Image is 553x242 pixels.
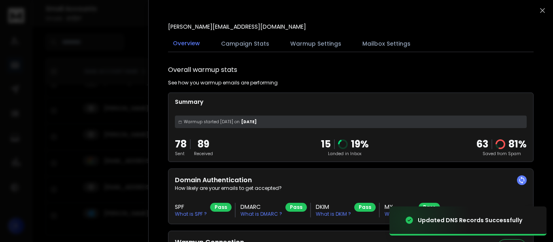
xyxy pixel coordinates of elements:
[175,98,527,106] p: Summary
[357,35,415,53] button: Mailbox Settings
[351,138,369,151] p: 19 %
[476,151,527,157] p: Saved from Spam
[285,203,307,212] div: Pass
[175,151,187,157] p: Sent
[476,137,488,151] strong: 63
[168,65,237,75] h1: Overall warmup stats
[285,35,346,53] button: Warmup Settings
[175,211,207,217] p: What is SPF ?
[418,216,522,224] div: Updated DNS Records Successfully
[175,203,207,211] h3: SPF
[321,151,369,157] p: Landed in Inbox
[316,203,351,211] h3: DKIM
[210,203,232,212] div: Pass
[216,35,274,53] button: Campaign Stats
[508,138,527,151] p: 81 %
[175,175,527,185] h2: Domain Authentication
[194,151,213,157] p: Received
[194,138,213,151] p: 89
[240,203,282,211] h3: DMARC
[316,211,351,217] p: What is DKIM ?
[175,116,527,128] div: [DATE]
[240,211,282,217] p: What is DMARC ?
[184,119,240,125] span: Warmup started [DATE] on
[175,185,527,191] p: How likely are your emails to get accepted?
[168,23,306,31] p: [PERSON_NAME][EMAIL_ADDRESS][DOMAIN_NAME]
[354,203,376,212] div: Pass
[321,138,331,151] p: 15
[168,34,205,53] button: Overview
[168,80,278,86] p: See how you warmup emails are performing
[175,138,187,151] p: 78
